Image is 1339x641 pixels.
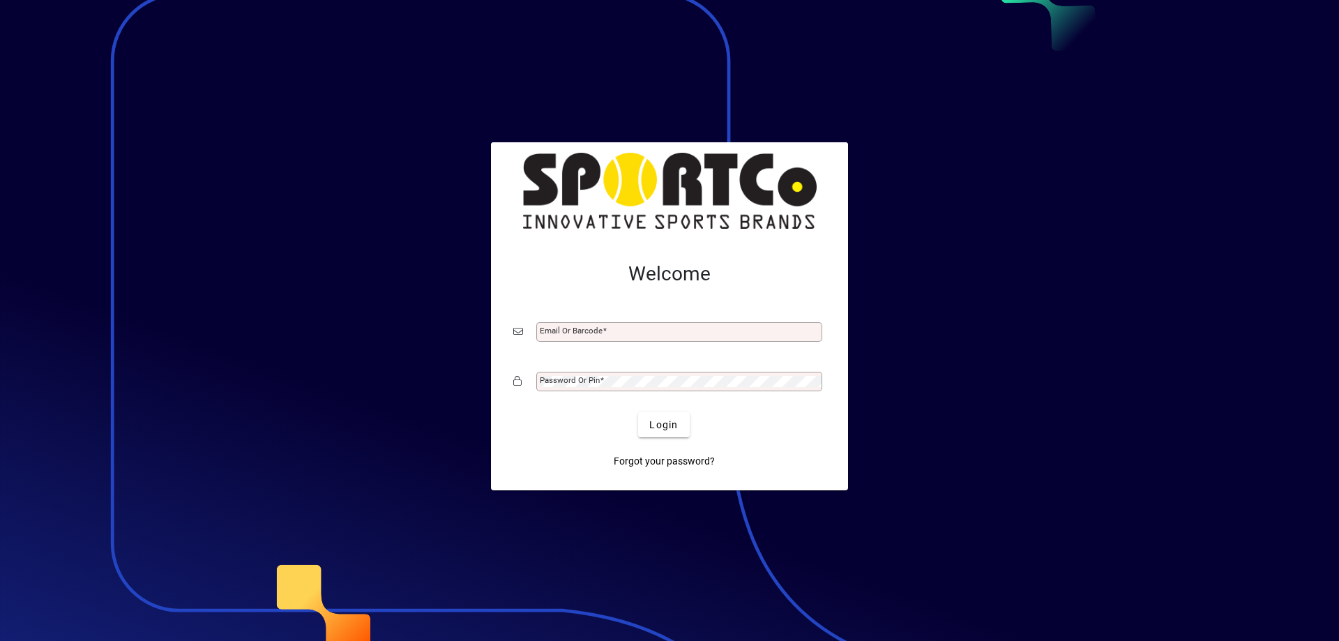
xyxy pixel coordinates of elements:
[540,375,600,385] mat-label: Password or Pin
[608,448,720,474] a: Forgot your password?
[513,262,826,286] h2: Welcome
[638,412,689,437] button: Login
[649,418,678,432] span: Login
[614,454,715,469] span: Forgot your password?
[540,326,603,335] mat-label: Email or Barcode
